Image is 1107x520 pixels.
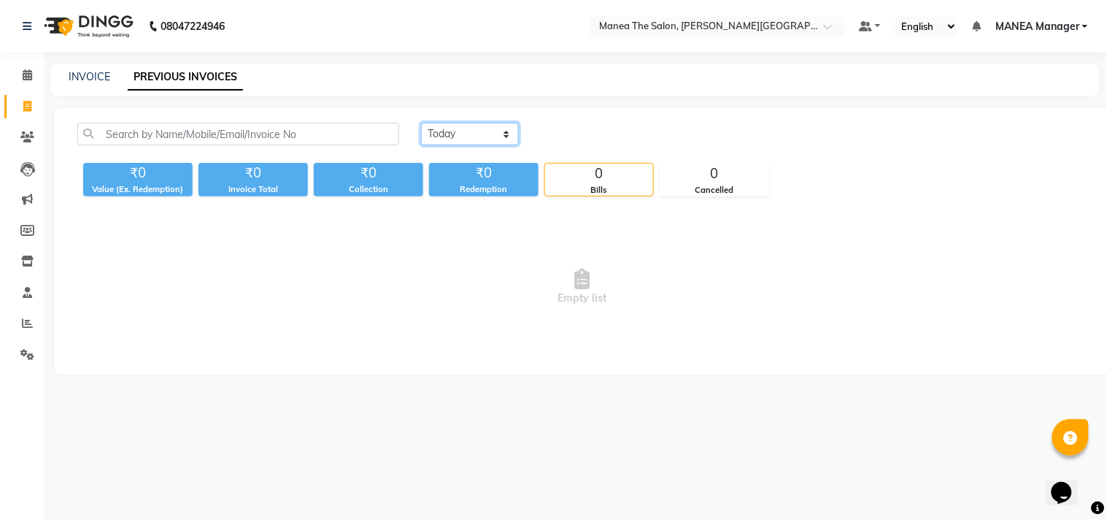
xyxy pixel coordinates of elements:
b: 08047224946 [161,6,225,47]
div: Cancelled [660,184,768,196]
span: MANEA Manager [995,19,1079,34]
iframe: chat widget [1046,462,1092,505]
div: ₹0 [83,163,193,183]
div: ₹0 [429,163,539,183]
div: Redemption [429,183,539,196]
div: 0 [660,164,768,184]
a: INVOICE [69,70,110,83]
img: logo [37,6,137,47]
div: ₹0 [314,163,423,183]
input: Search by Name/Mobile/Email/Invoice No [77,123,399,145]
div: Bills [545,184,653,196]
div: Value (Ex. Redemption) [83,183,193,196]
div: ₹0 [198,163,308,183]
div: Collection [314,183,423,196]
span: Empty list [77,214,1087,360]
a: PREVIOUS INVOICES [128,64,243,91]
div: Invoice Total [198,183,308,196]
div: 0 [545,164,653,184]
